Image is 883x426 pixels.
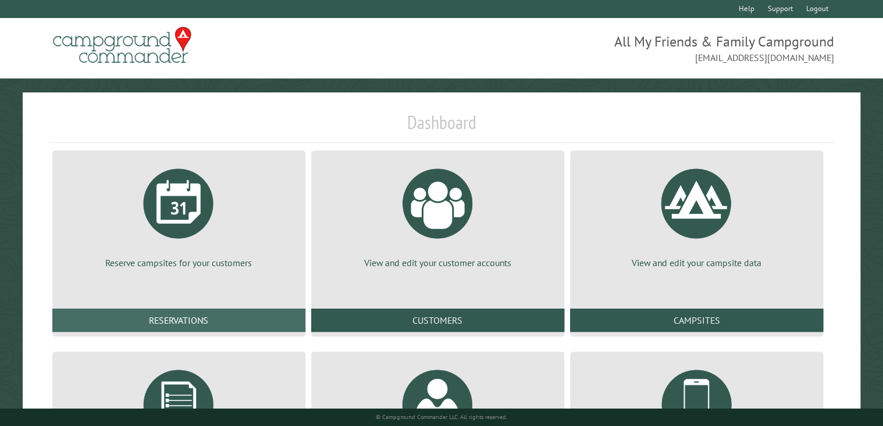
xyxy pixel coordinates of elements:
p: View and edit your campsite data [584,256,809,269]
a: Customers [311,309,564,332]
a: Campsites [570,309,823,332]
a: View and edit your campsite data [584,160,809,269]
a: Reserve campsites for your customers [66,160,291,269]
p: View and edit your customer accounts [325,256,550,269]
img: Campground Commander [49,23,195,68]
small: © Campground Commander LLC. All rights reserved. [376,413,507,421]
span: All My Friends & Family Campground [EMAIL_ADDRESS][DOMAIN_NAME] [441,32,834,65]
p: Reserve campsites for your customers [66,256,291,269]
a: View and edit your customer accounts [325,160,550,269]
a: Reservations [52,309,305,332]
h1: Dashboard [49,111,834,143]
